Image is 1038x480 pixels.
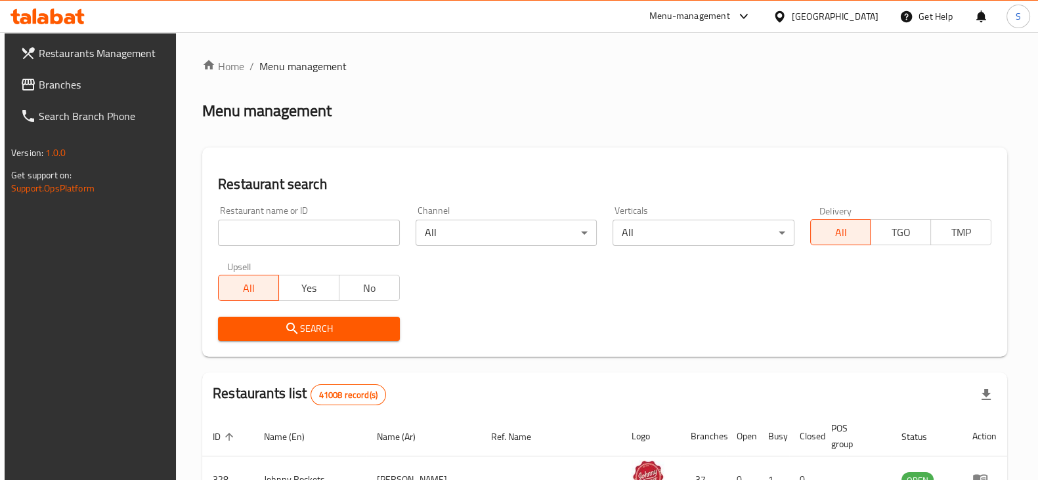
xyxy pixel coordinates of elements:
[259,58,347,74] span: Menu management
[649,9,730,24] div: Menu-management
[936,223,986,242] span: TMP
[680,416,726,456] th: Branches
[758,416,789,456] th: Busy
[726,416,758,456] th: Open
[218,317,399,341] button: Search
[10,69,178,100] a: Branches
[218,275,279,301] button: All
[278,275,339,301] button: Yes
[345,279,395,298] span: No
[816,223,866,242] span: All
[870,219,931,245] button: TGO
[901,429,944,445] span: Status
[819,206,852,215] label: Delivery
[491,429,548,445] span: Ref. Name
[789,416,821,456] th: Closed
[876,223,926,242] span: TGO
[311,384,386,405] div: Total records count
[249,58,254,74] li: /
[831,420,875,452] span: POS group
[202,58,244,74] a: Home
[202,100,332,121] h2: Menu management
[284,279,334,298] span: Yes
[930,219,991,245] button: TMP
[213,429,238,445] span: ID
[39,77,167,92] span: Branches
[228,321,389,337] span: Search
[416,220,597,246] div: All
[45,144,66,161] span: 1.0.0
[11,180,95,197] a: Support.OpsPlatform
[264,429,322,445] span: Name (En)
[962,416,1007,456] th: Action
[11,144,43,161] span: Version:
[218,220,399,246] input: Search for restaurant name or ID..
[1016,9,1021,24] span: S
[377,429,433,445] span: Name (Ar)
[227,262,251,271] label: Upsell
[202,58,1007,74] nav: breadcrumb
[218,174,991,194] h2: Restaurant search
[10,100,178,132] a: Search Branch Phone
[224,279,274,298] span: All
[10,37,178,69] a: Restaurants Management
[970,379,1002,410] div: Export file
[39,45,167,61] span: Restaurants Management
[339,275,400,301] button: No
[39,108,167,124] span: Search Branch Phone
[810,219,871,245] button: All
[311,389,385,401] span: 41008 record(s)
[213,384,386,405] h2: Restaurants list
[792,9,878,24] div: [GEOGRAPHIC_DATA]
[613,220,794,246] div: All
[621,416,680,456] th: Logo
[11,167,72,184] span: Get support on:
